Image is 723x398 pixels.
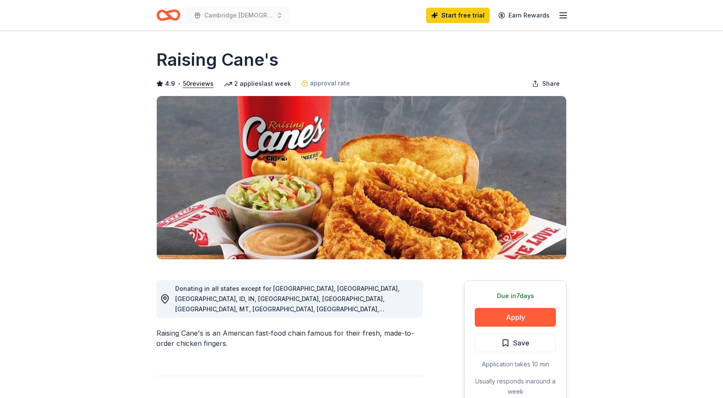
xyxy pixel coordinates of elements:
span: approval rate [310,78,350,88]
button: Cambridge [DEMOGRAPHIC_DATA] Annual Legacy Gala [187,7,290,24]
span: 4.9 [165,79,175,89]
div: Raising Cane's is an American fast-food chain famous for their fresh, made-to-order chicken fingers. [156,328,423,348]
span: • [178,80,181,87]
a: Earn Rewards [493,8,555,23]
button: 50reviews [183,79,214,89]
h1: Raising Cane's [156,48,279,72]
button: Save [475,334,556,352]
div: Usually responds in around a week [475,376,556,397]
button: Share [525,75,567,92]
span: Share [542,79,560,89]
span: Cambridge [DEMOGRAPHIC_DATA] Annual Legacy Gala [204,10,273,20]
div: Due in 7 days [475,291,556,301]
img: Image for Raising Cane's [157,96,566,259]
span: Save [513,337,529,348]
a: Home [156,5,180,25]
button: Apply [475,308,556,327]
span: Donating in all states except for [GEOGRAPHIC_DATA], [GEOGRAPHIC_DATA], [GEOGRAPHIC_DATA], ID, IN... [175,285,400,354]
div: Application takes 10 min [475,359,556,369]
a: Start free trial [426,8,490,23]
a: approval rate [301,78,350,88]
div: 2 applies last week [224,79,291,89]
